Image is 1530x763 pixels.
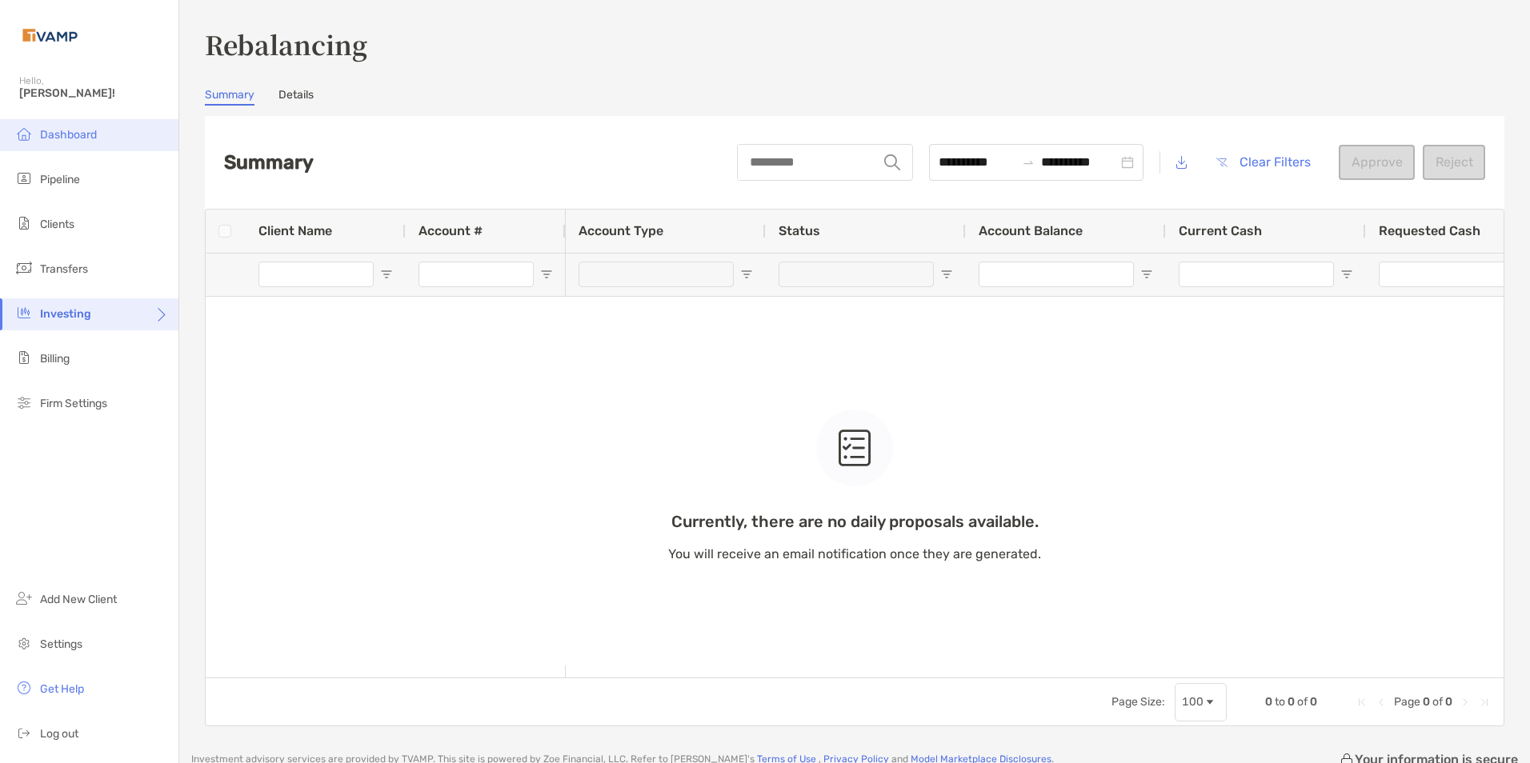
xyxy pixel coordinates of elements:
img: investing icon [14,303,34,322]
span: Investing [40,307,91,321]
img: logout icon [14,723,34,742]
span: to [1022,156,1035,169]
div: Page Size: [1111,695,1165,709]
span: 0 [1445,695,1452,709]
div: First Page [1356,696,1368,709]
div: Last Page [1478,696,1491,709]
span: of [1432,695,1443,709]
span: 0 [1288,695,1295,709]
img: clients icon [14,214,34,233]
span: Firm Settings [40,397,107,410]
img: firm-settings icon [14,393,34,412]
span: Billing [40,352,70,366]
p: Currently, there are no daily proposals available. [668,512,1041,532]
a: Details [278,88,314,106]
span: Settings [40,637,82,651]
span: Pipeline [40,173,80,186]
span: swap-right [1022,156,1035,169]
span: Get Help [40,682,84,696]
div: Next Page [1459,696,1472,709]
img: pipeline icon [14,169,34,188]
span: Dashboard [40,128,97,142]
span: of [1297,695,1308,709]
span: Clients [40,218,74,231]
span: Page [1394,695,1420,709]
div: Previous Page [1375,696,1388,709]
div: Page Size [1175,683,1227,721]
span: Add New Client [40,593,117,606]
img: transfers icon [14,258,34,278]
span: 0 [1265,695,1272,709]
p: You will receive an email notification once they are generated. [668,544,1041,564]
img: Zoe Logo [19,6,81,64]
a: Summary [205,88,254,106]
img: input icon [884,154,900,170]
img: empty state icon [839,429,871,467]
span: Transfers [40,262,88,276]
span: 0 [1423,695,1430,709]
img: add_new_client icon [14,589,34,608]
img: billing icon [14,348,34,367]
h3: Rebalancing [205,26,1504,62]
span: 0 [1310,695,1317,709]
h2: Summary [224,151,314,174]
img: settings icon [14,633,34,653]
span: to [1275,695,1285,709]
span: [PERSON_NAME]! [19,86,169,100]
div: 100 [1182,695,1204,709]
img: dashboard icon [14,124,34,143]
img: button icon [1216,158,1228,167]
span: Log out [40,727,78,741]
button: Clear Filters [1204,145,1323,180]
img: get-help icon [14,678,34,697]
